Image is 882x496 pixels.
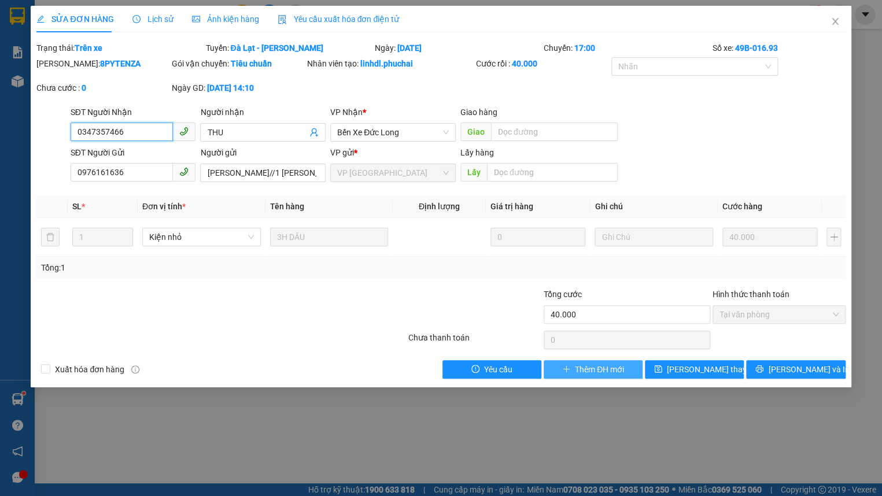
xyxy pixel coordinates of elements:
th: Ghi chú [590,195,718,218]
div: Tổng: 1 [41,261,341,274]
span: [PERSON_NAME] và In [768,363,849,376]
span: Giá trị hàng [490,202,533,211]
span: Lấy hàng [460,148,494,157]
span: Yêu cầu xuất hóa đơn điện tử [278,14,400,24]
div: Trạng thái: [35,42,204,54]
span: plus [562,365,570,374]
span: VP Nhận [330,108,363,117]
span: Cước hàng [722,202,762,211]
button: Close [819,6,851,38]
span: Gửi: [10,11,28,23]
div: 0348247094 [10,65,127,82]
div: [PERSON_NAME]: [36,57,169,70]
span: SỬA ĐƠN HÀNG [36,14,113,24]
div: Ngày GD: [172,82,305,94]
span: VP Đà Lạt [337,164,449,182]
div: SĐT Người Nhận [71,106,196,119]
div: SĐT Người Gửi [71,146,196,159]
span: [PERSON_NAME] thay đổi [667,363,759,376]
span: Xuất hóa đơn hàng [50,363,129,376]
span: Lấy [460,163,487,182]
div: Chưa cước : [36,82,169,94]
div: Số xe: [711,42,847,54]
div: 0914975757 [135,51,228,68]
b: [DATE] [397,43,422,53]
input: VD: Bàn, Ghế [270,228,389,246]
div: Chưa thanh toán [407,331,543,351]
b: Tiêu chuẩn [231,59,272,68]
button: printer[PERSON_NAME] và In [746,360,845,379]
b: 0 [82,83,86,92]
b: [DATE] 14:10 [207,83,254,92]
span: SL [72,202,82,211]
span: Yêu cầu [484,363,512,376]
div: Người gửi [200,146,326,159]
div: Chuyến: [543,42,711,54]
b: 17:00 [574,43,595,53]
div: VP [GEOGRAPHIC_DATA] [10,10,127,38]
div: VP gửi [330,146,456,159]
div: [PERSON_NAME] [135,38,228,51]
div: [PERSON_NAME] ( 239 NCT) [10,38,127,65]
span: Giao hàng [460,108,497,117]
span: phone [179,167,189,176]
div: Ngày: [374,42,543,54]
span: Ảnh kiện hàng [192,14,259,24]
button: delete [41,228,60,246]
span: printer [755,365,763,374]
div: Người nhận [200,106,326,119]
span: Tại văn phòng [719,306,839,323]
b: 40.000 [512,59,537,68]
input: Dọc đường [491,123,618,141]
input: 0 [490,228,586,246]
span: Nhận: [135,11,163,23]
span: Tên hàng [270,202,304,211]
b: Trên xe [75,43,102,53]
span: picture [192,15,200,23]
div: BX Phía Bắc BMT [135,10,228,38]
span: clock-circle [132,15,141,23]
input: 0 [722,228,818,246]
b: 8PYTENZA [100,59,141,68]
button: save[PERSON_NAME] thay đổi [645,360,744,379]
button: plus [826,228,840,246]
div: Gói vận chuyển: [172,57,305,70]
input: Dọc đường [487,163,618,182]
label: Hình thức thanh toán [713,290,789,299]
span: Kiện nhỏ [149,228,254,246]
button: plusThêm ĐH mới [544,360,643,379]
b: linhdl.phuchai [360,59,413,68]
b: 49B-016.93 [735,43,778,53]
div: Nhân viên tạo: [307,57,474,70]
span: Giao [460,123,491,141]
span: Bến Xe Đức Long [337,124,449,141]
span: edit [36,15,45,23]
img: icon [278,15,287,24]
span: phone [179,127,189,136]
span: Lịch sử [132,14,174,24]
div: Tuyến: [205,42,374,54]
span: close [831,17,840,26]
div: Cước rồi : [476,57,609,70]
span: info-circle [131,365,139,373]
span: save [654,365,662,374]
span: Tổng cước [544,290,582,299]
span: exclamation-circle [471,365,479,374]
span: Đơn vị tính [142,202,186,211]
button: exclamation-circleYêu cầu [442,360,541,379]
b: Đà Lạt - [PERSON_NAME] [231,43,323,53]
span: Thêm ĐH mới [575,363,624,376]
span: Định lượng [419,202,460,211]
input: Ghi Chú [595,228,713,246]
span: user-add [309,128,319,137]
